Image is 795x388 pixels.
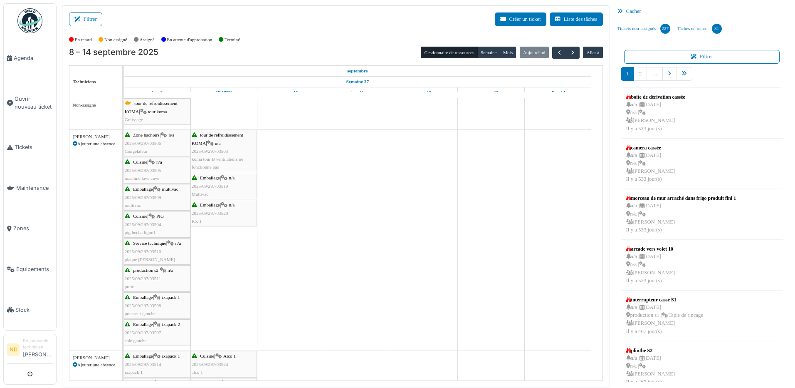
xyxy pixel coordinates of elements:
[626,296,703,303] div: interrupteur cassé S1
[223,353,236,358] span: Alco 1
[626,152,675,184] div: n/a | [DATE] n/a | [PERSON_NAME] Il y a 533 jour(s)
[477,47,500,58] button: Semaine
[192,211,228,216] span: 2025/09/297/03520
[168,132,174,137] span: n/a
[14,54,53,62] span: Agenda
[133,268,158,273] span: production s2
[674,17,725,40] a: Tâches en retard
[624,50,780,64] button: Filtrer
[647,67,663,81] a: …
[73,361,119,368] div: Ajouter une absence
[104,36,127,43] label: Non assigné
[133,322,153,327] span: Emballage
[125,149,148,154] span: Congelateur
[125,338,147,343] span: sole gauche
[192,352,256,376] div: |
[125,293,190,318] div: |
[583,47,602,58] button: Aller à
[15,143,53,151] span: Tickets
[712,24,722,34] div: 81
[156,159,162,164] span: n/a
[624,294,705,338] a: interrupteur cassé S1 n/a |[DATE] production s1 |Tapis de rinçage [PERSON_NAME]Il y a 467 jour(s)
[229,175,235,180] span: n/a
[4,168,56,209] a: Maintenance
[345,66,370,76] a: 8 septembre 2025
[148,109,167,114] span: tour koma
[125,203,141,208] span: multivac
[69,12,102,26] button: Filtrer
[552,47,566,59] button: Précédent
[7,343,20,356] li: ND
[626,354,675,386] div: n/a | [DATE] n/a | [PERSON_NAME] Il y a 467 jour(s)
[125,284,134,289] span: porte
[192,132,243,145] span: tour de refroidissement KOMA
[225,36,240,43] label: Terminé
[614,5,790,17] div: Cacher
[125,321,190,345] div: |
[192,192,208,196] span: Multivac
[125,185,190,209] div: |
[125,212,190,236] div: |
[75,36,92,43] label: En retard
[349,87,366,98] a: 11 septembre 2025
[125,249,161,254] span: 2025/09/297/03510
[192,201,256,225] div: |
[73,133,119,140] div: [PERSON_NAME]
[200,202,220,207] span: Emballage
[15,95,53,111] span: Ouvrir nouveau ticket
[214,87,234,98] a: 9 septembre 2025
[162,322,180,327] span: ixapack 2
[4,79,56,127] a: Ouvrir nouveau ticket
[133,159,147,164] span: Cuisine
[421,47,477,58] button: Gestionnaire de ressources
[125,303,161,308] span: 2025/09/297/03508
[192,149,228,154] span: 2025/09/297/03503
[125,222,161,227] span: 2025/09/297/03504
[192,219,202,224] span: RX 1
[548,87,567,98] a: 14 septembre 2025
[162,187,178,192] span: multivac
[550,12,603,26] button: Liste des tâches
[125,158,190,182] div: |
[125,257,175,262] span: plaque [PERSON_NAME]
[192,370,203,375] span: alco 1
[626,144,675,152] div: camera cassée
[624,91,687,135] a: boite de dérivation cassée n/a |[DATE] n/a | [PERSON_NAME]Il y a 533 jour(s)
[125,101,178,114] span: tour de refroidissement KOMA
[125,362,161,367] span: 2025/09/297/03514
[15,306,53,314] span: Stock
[215,141,221,146] span: n/a
[133,187,153,192] span: Emballage
[133,132,160,137] span: Zone hachoirs
[200,353,214,358] span: Cuisine
[125,311,156,316] span: pousseur gauche
[7,338,53,364] a: ND Responsable technicien[PERSON_NAME]
[4,289,56,330] a: Stock
[73,140,119,147] div: Ajouter une absence
[125,276,161,281] span: 2025/09/297/03511
[125,230,156,235] span: pig becha ligne1
[16,265,53,273] span: Équipements
[168,268,173,273] span: n/a
[660,24,670,34] div: 227
[73,354,119,361] div: [PERSON_NAME]
[125,117,143,122] span: Graissage
[626,202,736,234] div: n/a | [DATE] n/a | [PERSON_NAME] Il y a 533 jour(s)
[125,99,190,124] div: |
[500,47,516,58] button: Mois
[495,12,546,26] button: Créer un ticket
[162,353,180,358] span: ixapack 1
[125,266,190,291] div: |
[415,87,434,98] a: 12 septembre 2025
[23,338,53,351] div: Responsable technicien
[125,352,190,376] div: |
[4,38,56,79] a: Agenda
[133,353,153,358] span: Emballage
[200,175,220,180] span: Emballage
[626,194,736,202] div: morceau de mur arraché dans frigo produit fini 1
[133,214,147,219] span: Cuisine
[133,241,166,246] span: Service technique
[156,214,164,219] span: PIG
[167,36,212,43] label: En attente d'approbation
[626,101,685,133] div: n/a | [DATE] n/a | [PERSON_NAME] Il y a 533 jour(s)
